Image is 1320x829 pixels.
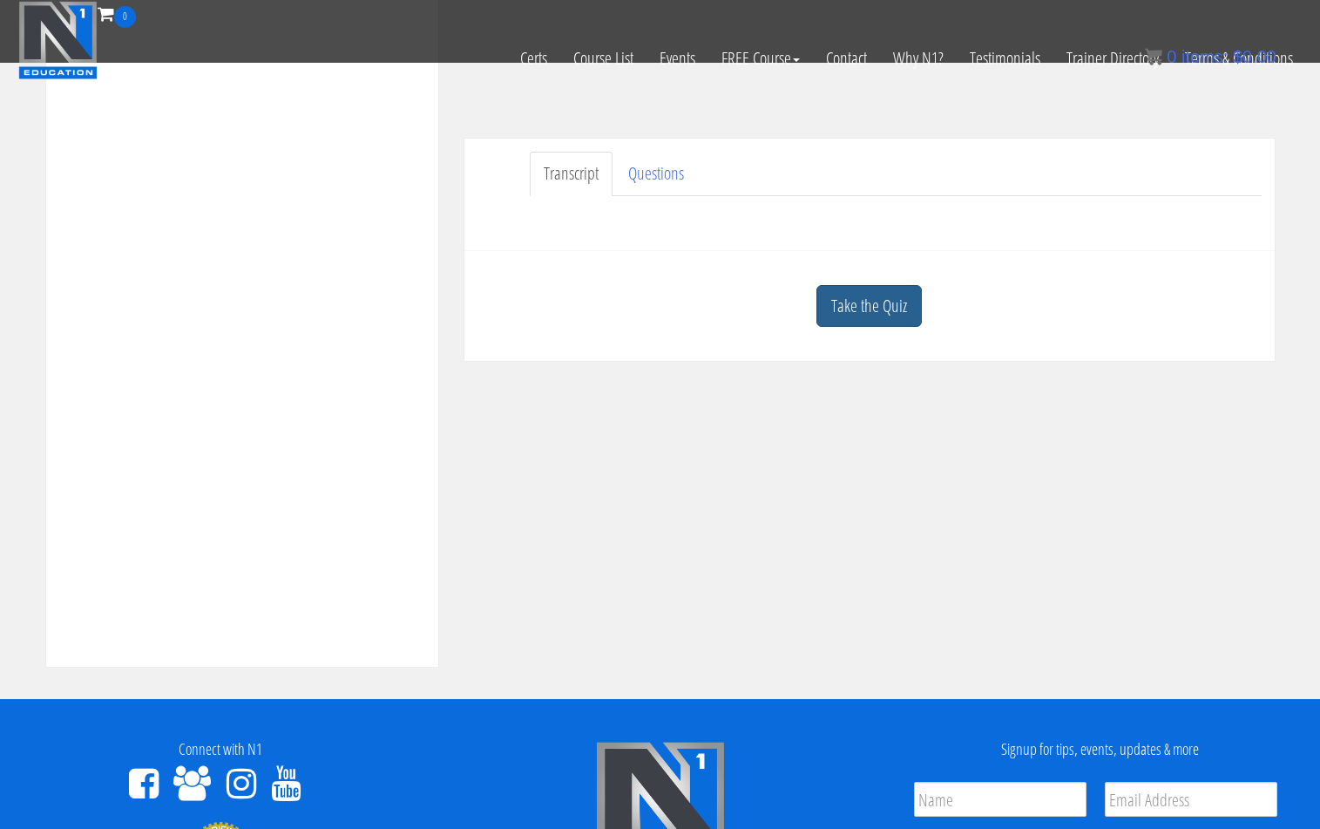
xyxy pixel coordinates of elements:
[880,28,957,89] a: Why N1?
[1145,48,1162,65] img: icon11.png
[1233,47,1276,66] bdi: 0.00
[114,6,136,28] span: 0
[813,28,880,89] a: Contact
[530,152,613,196] a: Transcript
[1105,782,1277,817] input: Email Address
[1145,47,1276,66] a: 0 items: $0.00
[614,152,698,196] a: Questions
[98,2,136,25] a: 0
[1053,28,1172,89] a: Trainer Directory
[914,782,1086,817] input: Name
[1167,47,1176,66] span: 0
[646,28,708,89] a: Events
[1181,47,1228,66] span: items:
[708,28,813,89] a: FREE Course
[507,28,560,89] a: Certs
[1172,28,1306,89] a: Terms & Conditions
[1233,47,1242,66] span: $
[18,1,98,79] img: n1-education
[957,28,1053,89] a: Testimonials
[13,741,427,758] h4: Connect with N1
[893,741,1307,758] h4: Signup for tips, events, updates & more
[560,28,646,89] a: Course List
[816,285,922,328] a: Take the Quiz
